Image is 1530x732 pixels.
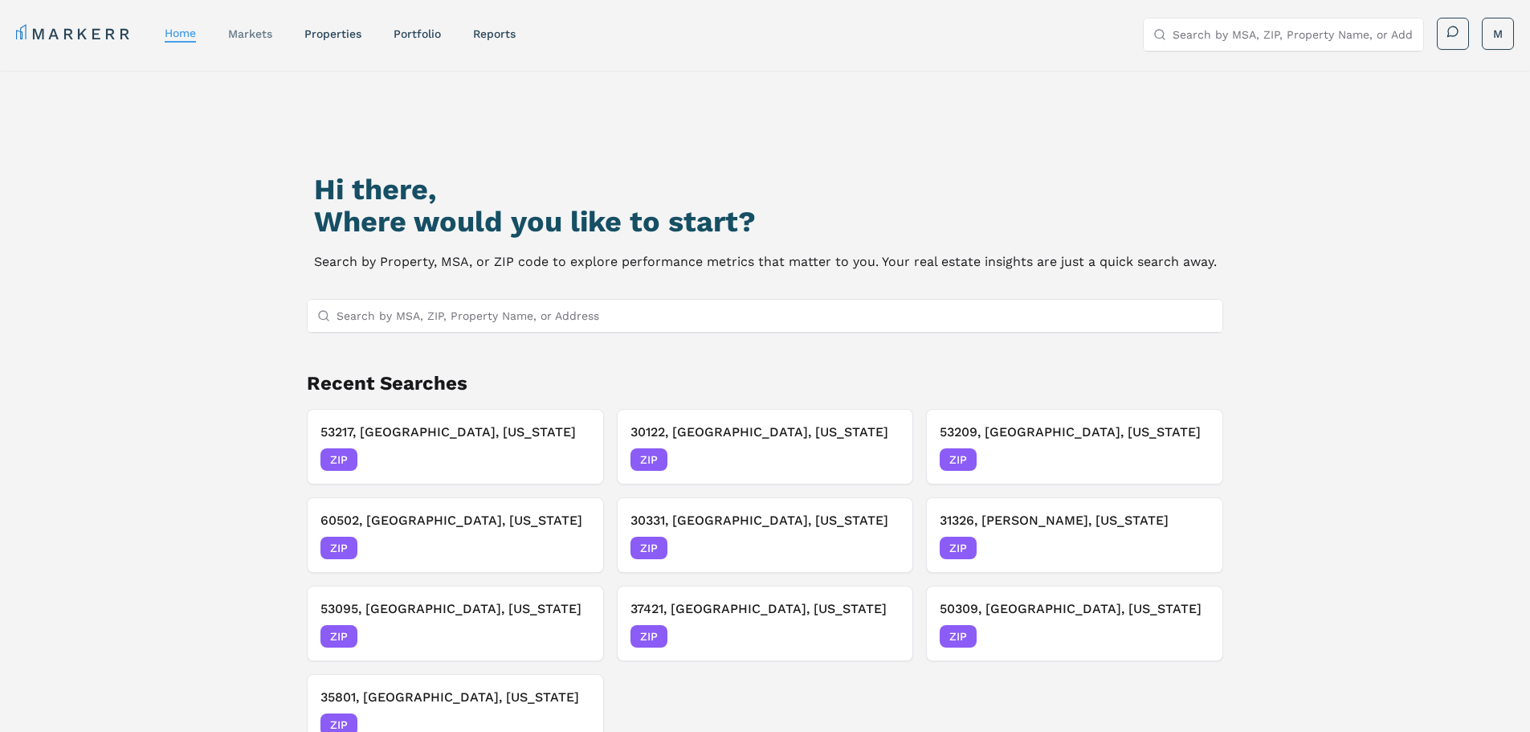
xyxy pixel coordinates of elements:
[307,370,1224,396] h2: Recent Searches
[617,586,914,661] button: Remove 37421, Chattanooga, Tennessee37421, [GEOGRAPHIC_DATA], [US_STATE]ZIP[DATE]
[1482,18,1514,50] button: M
[863,540,900,556] span: [DATE]
[630,537,667,559] span: ZIP
[228,27,272,40] a: markets
[320,599,590,619] h3: 53095, [GEOGRAPHIC_DATA], [US_STATE]
[320,448,357,471] span: ZIP
[307,409,604,485] button: Remove 53217, Glendale, Wisconsin53217, [GEOGRAPHIC_DATA], [US_STATE]ZIP[DATE]
[940,599,1210,619] h3: 50309, [GEOGRAPHIC_DATA], [US_STATE]
[320,688,590,707] h3: 35801, [GEOGRAPHIC_DATA], [US_STATE]
[630,423,900,442] h3: 30122, [GEOGRAPHIC_DATA], [US_STATE]
[940,511,1210,530] h3: 31326, [PERSON_NAME], [US_STATE]
[304,27,361,40] a: properties
[314,251,1217,273] p: Search by Property, MSA, or ZIP code to explore performance metrics that matter to you. Your real...
[630,625,667,648] span: ZIP
[1493,26,1503,42] span: M
[337,300,1214,332] input: Search by MSA, ZIP, Property Name, or Address
[165,27,196,39] a: home
[940,423,1210,442] h3: 53209, [GEOGRAPHIC_DATA], [US_STATE]
[926,497,1223,573] button: Remove 31326, Rincon, Georgia31326, [PERSON_NAME], [US_STATE]ZIP[DATE]
[307,586,604,661] button: Remove 53095, West Bend, Wisconsin53095, [GEOGRAPHIC_DATA], [US_STATE]ZIP[DATE]
[314,174,1217,206] h1: Hi there,
[314,206,1217,238] h2: Where would you like to start?
[320,625,357,648] span: ZIP
[630,511,900,530] h3: 30331, [GEOGRAPHIC_DATA], [US_STATE]
[926,409,1223,485] button: Remove 53209, Milwaukee, Wisconsin53209, [GEOGRAPHIC_DATA], [US_STATE]ZIP[DATE]
[1173,628,1210,644] span: [DATE]
[940,537,977,559] span: ZIP
[320,511,590,530] h3: 60502, [GEOGRAPHIC_DATA], [US_STATE]
[473,27,516,40] a: reports
[1173,452,1210,468] span: [DATE]
[394,27,441,40] a: Portfolio
[630,599,900,619] h3: 37421, [GEOGRAPHIC_DATA], [US_STATE]
[1173,540,1210,556] span: [DATE]
[554,540,590,556] span: [DATE]
[320,537,357,559] span: ZIP
[617,409,914,485] button: Remove 30122, Lithia Springs, Georgia30122, [GEOGRAPHIC_DATA], [US_STATE]ZIP[DATE]
[863,628,900,644] span: [DATE]
[630,448,667,471] span: ZIP
[940,625,977,648] span: ZIP
[863,452,900,468] span: [DATE]
[1173,18,1414,51] input: Search by MSA, ZIP, Property Name, or Address
[320,423,590,442] h3: 53217, [GEOGRAPHIC_DATA], [US_STATE]
[16,22,133,45] a: MARKERR
[554,628,590,644] span: [DATE]
[554,452,590,468] span: [DATE]
[617,497,914,573] button: Remove 30331, Atlanta, Georgia30331, [GEOGRAPHIC_DATA], [US_STATE]ZIP[DATE]
[307,497,604,573] button: Remove 60502, Aurora, Illinois60502, [GEOGRAPHIC_DATA], [US_STATE]ZIP[DATE]
[940,448,977,471] span: ZIP
[926,586,1223,661] button: Remove 50309, Des Moines, Iowa50309, [GEOGRAPHIC_DATA], [US_STATE]ZIP[DATE]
